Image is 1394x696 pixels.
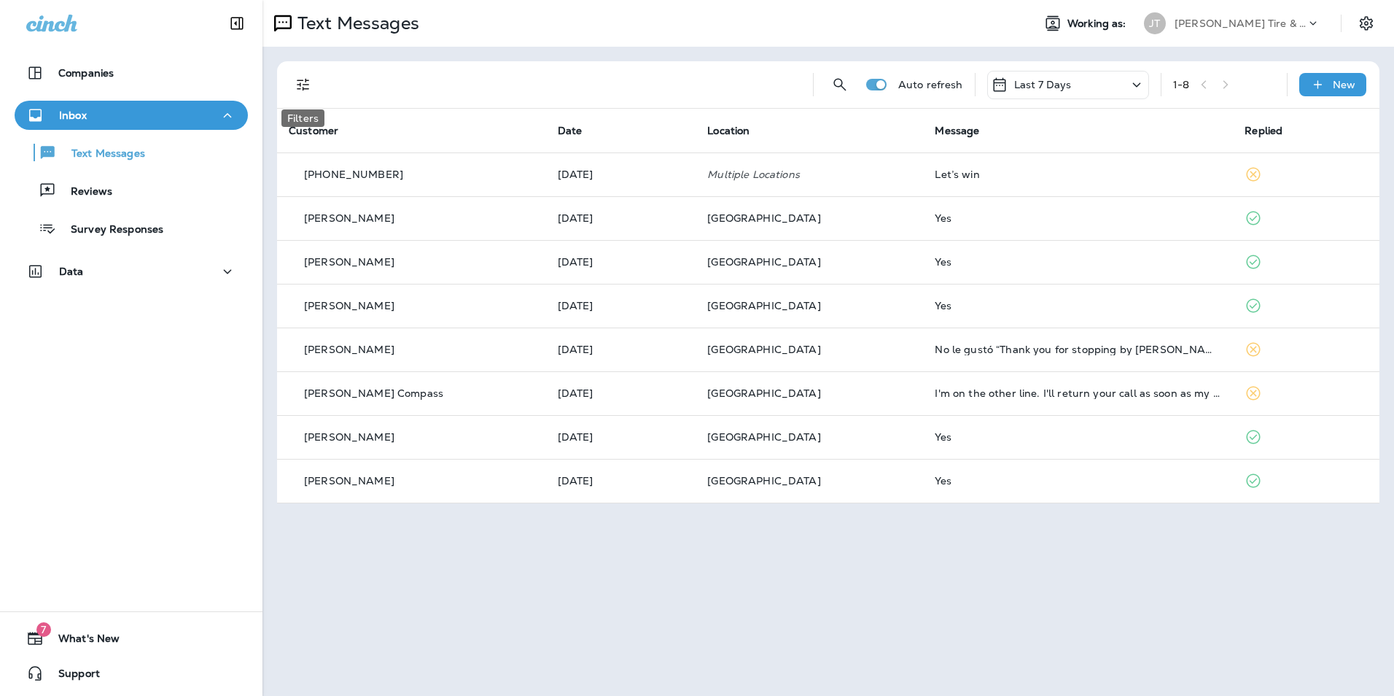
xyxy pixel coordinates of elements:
button: Inbox [15,101,248,130]
p: Sep 24, 2025 12:47 PM [558,300,685,312]
p: Survey Responses [56,223,163,237]
p: Sep 26, 2025 02:44 PM [558,169,685,180]
p: New [1333,79,1355,90]
span: [GEOGRAPHIC_DATA] [707,474,820,487]
p: [PERSON_NAME] [304,344,394,355]
span: Message [935,124,979,137]
p: [PERSON_NAME] [304,256,394,268]
button: Settings [1353,10,1379,36]
p: Last 7 Days [1014,79,1072,90]
p: [PERSON_NAME] [304,475,394,487]
div: I'm on the other line. I'll return your call as soon as my schedule permits [935,387,1221,399]
span: [GEOGRAPHIC_DATA] [707,299,820,312]
p: [PERSON_NAME] [304,212,394,224]
p: Sep 25, 2025 09:02 AM [558,212,685,224]
span: [GEOGRAPHIC_DATA] [707,343,820,356]
p: [PERSON_NAME] Tire & Auto [1175,18,1306,29]
span: [GEOGRAPHIC_DATA] [707,255,820,268]
span: Working as: [1067,18,1129,30]
p: Companies [58,67,114,79]
button: Data [15,257,248,286]
p: Sep 23, 2025 04:36 PM [558,344,685,355]
button: Search Messages [825,70,854,99]
button: Collapse Sidebar [217,9,257,38]
p: Text Messages [57,147,145,161]
p: Reviews [56,185,112,199]
span: [GEOGRAPHIC_DATA] [707,212,820,225]
button: Support [15,659,248,688]
span: [GEOGRAPHIC_DATA] [707,387,820,400]
p: Auto refresh [898,79,963,90]
div: Yes [935,300,1221,312]
p: Sep 22, 2025 10:31 AM [558,475,685,487]
div: Yes [935,475,1221,487]
p: Inbox [59,109,87,121]
p: [PERSON_NAME] [304,300,394,312]
button: Filters [289,70,318,99]
button: 7What's New [15,624,248,653]
button: Reviews [15,175,248,206]
p: Sep 22, 2025 04:52 PM [558,387,685,399]
span: [GEOGRAPHIC_DATA] [707,430,820,444]
p: Data [59,266,84,277]
div: No le gustó “Thank you for stopping by Jensen Tire & Auto - Wes…” [935,344,1221,355]
div: JT [1144,12,1166,34]
span: What's New [44,633,120,650]
span: Customer [289,124,338,137]
p: Multiple Locations [707,169,911,180]
p: Sep 24, 2025 03:49 PM [558,256,685,268]
span: Location [707,124,749,137]
span: Replied [1245,124,1282,137]
div: Yes [935,256,1221,268]
p: Text Messages [292,12,419,34]
span: 7 [36,622,51,637]
div: Let’s win [935,169,1221,180]
div: Filters [281,109,324,127]
button: Text Messages [15,137,248,168]
p: [PERSON_NAME] Compass [304,387,443,399]
div: Yes [935,431,1221,443]
span: Support [44,668,100,685]
div: 1 - 8 [1173,79,1189,90]
span: Date [558,124,583,137]
p: Sep 22, 2025 10:48 AM [558,431,685,443]
button: Companies [15,58,248,88]
button: Survey Responses [15,213,248,244]
p: [PERSON_NAME] [304,431,394,443]
p: [PHONE_NUMBER] [304,169,403,180]
div: Yes [935,212,1221,224]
